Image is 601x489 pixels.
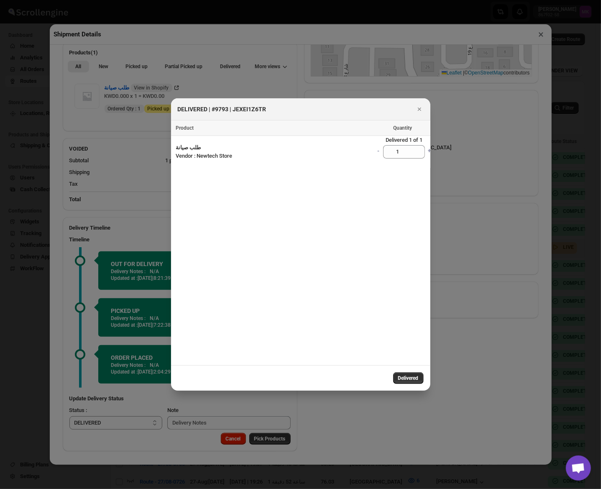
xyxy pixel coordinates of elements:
[176,143,372,152] h3: طلب صيانة
[393,372,424,384] button: Delivered
[378,148,380,154] span: -
[425,144,434,159] a: +
[374,136,434,144] span: Delivered 1 of 1
[178,105,266,113] h2: DELIVERED | #9793 | JEXEI1Z6TR
[176,125,194,131] span: Product
[374,144,383,159] a: -
[394,125,412,131] span: Quantity
[428,148,431,154] span: +
[566,456,591,481] a: دردشة مفتوحة
[398,375,419,381] span: Delivered
[176,153,233,159] span: Vendor : Newtech Store
[414,103,425,115] button: Close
